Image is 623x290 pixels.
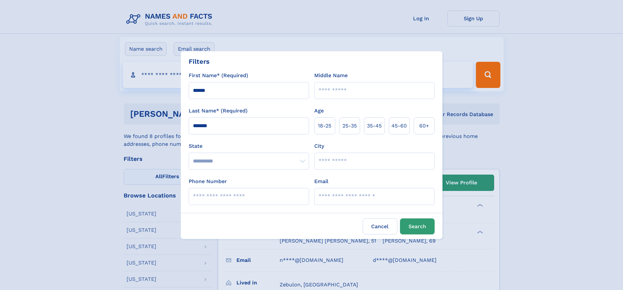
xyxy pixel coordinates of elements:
[189,142,309,150] label: State
[400,218,435,234] button: Search
[314,178,328,185] label: Email
[189,72,248,79] label: First Name* (Required)
[189,57,210,66] div: Filters
[391,122,407,130] span: 45‑60
[314,72,348,79] label: Middle Name
[363,218,397,234] label: Cancel
[367,122,382,130] span: 35‑45
[314,107,324,115] label: Age
[189,178,227,185] label: Phone Number
[318,122,331,130] span: 18‑25
[189,107,248,115] label: Last Name* (Required)
[419,122,429,130] span: 60+
[342,122,357,130] span: 25‑35
[314,142,324,150] label: City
